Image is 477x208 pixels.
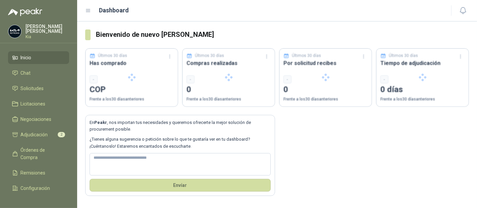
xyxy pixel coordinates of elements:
p: Kia [25,35,69,39]
img: Logo peakr [8,8,42,16]
a: Órdenes de Compra [8,144,69,164]
span: Configuración [21,185,50,192]
a: Remisiones [8,166,69,179]
a: Inicio [8,51,69,64]
button: Envíar [90,179,271,192]
a: Configuración [8,182,69,195]
p: ¿Tienes alguna sugerencia o petición sobre lo que te gustaría ver en tu dashboard? ¡Cuéntanoslo! ... [90,136,271,150]
span: Solicitudes [21,85,44,92]
b: Peakr [94,120,107,125]
span: Licitaciones [21,100,46,108]
a: Chat [8,67,69,79]
p: En , nos importan tus necesidades y queremos ofrecerte la mejor solución de procurement posible. [90,119,271,133]
a: Adjudicación2 [8,128,69,141]
h1: Dashboard [99,6,129,15]
span: Remisiones [21,169,46,177]
img: Company Logo [8,25,21,38]
a: Licitaciones [8,97,69,110]
a: Solicitudes [8,82,69,95]
span: Adjudicación [21,131,48,138]
span: Negociaciones [21,116,52,123]
h3: Bienvenido de nuevo [PERSON_NAME] [96,29,469,40]
span: Chat [21,69,31,77]
span: Inicio [21,54,32,61]
a: Negociaciones [8,113,69,126]
span: Órdenes de Compra [21,146,63,161]
p: [PERSON_NAME] [PERSON_NAME] [25,24,69,33]
span: 2 [58,132,65,137]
